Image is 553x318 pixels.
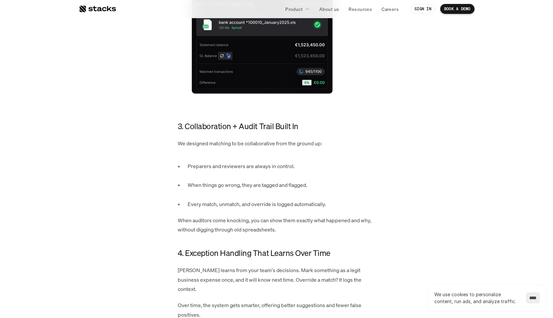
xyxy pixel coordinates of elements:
[178,121,376,132] h4: 3. Collaboration + Audit Trail Built In
[319,6,339,13] p: About us
[188,199,376,209] p: Every match, unmatch, and override is logged automatically.
[440,4,475,14] a: BOOK A DEMO
[415,7,431,11] p: SIGN IN
[349,6,372,13] p: Resources
[178,265,376,294] p: [PERSON_NAME] learns from your team's decisions. Mark something as a legit business expense once,...
[434,291,519,305] p: We use cookies to personalize content, run ads, and analyze traffic.
[178,216,376,235] p: When auditors come knocking, you can show them exactly what happened and why, without digging thr...
[345,3,376,15] a: Resources
[188,180,376,199] p: When things go wrong, they are tagged and flagged.
[315,3,343,15] a: About us
[411,4,435,14] a: SIGN IN
[444,7,471,11] p: BOOK A DEMO
[378,3,403,15] a: Careers
[188,161,376,181] p: Preparers and reviewers are always in control.
[285,6,303,13] p: Product
[178,248,376,259] h4: 4. Exception Handling That Learns Over Time
[78,126,107,130] a: Privacy Policy
[382,6,399,13] p: Careers
[178,139,376,148] p: We designed matching to be collaborative from the ground up:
